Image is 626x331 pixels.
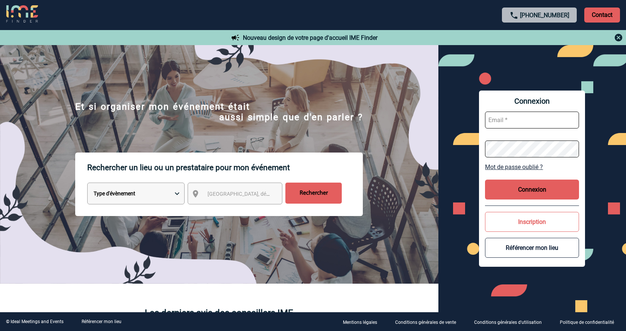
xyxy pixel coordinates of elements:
[337,318,389,325] a: Mentions légales
[485,112,579,128] input: Email *
[389,318,468,325] a: Conditions générales de vente
[208,191,312,197] span: [GEOGRAPHIC_DATA], département, région...
[343,320,377,325] p: Mentions légales
[485,163,579,171] a: Mot de passe oublié ?
[509,11,518,20] img: call-24-px.png
[468,318,554,325] a: Conditions générales d'utilisation
[87,153,363,183] p: Rechercher un lieu ou un prestataire pour mon événement
[554,318,626,325] a: Politique de confidentialité
[485,180,579,200] button: Connexion
[560,320,614,325] p: Politique de confidentialité
[285,183,342,204] input: Rechercher
[485,238,579,258] button: Référencer mon lieu
[485,97,579,106] span: Connexion
[6,319,64,324] div: © Ideal Meetings and Events
[82,319,121,324] a: Référencer mon lieu
[474,320,542,325] p: Conditions générales d'utilisation
[520,12,569,19] a: [PHONE_NUMBER]
[485,212,579,232] button: Inscription
[395,320,456,325] p: Conditions générales de vente
[584,8,620,23] p: Contact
